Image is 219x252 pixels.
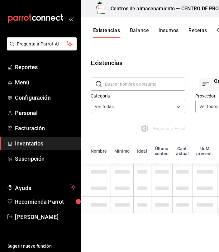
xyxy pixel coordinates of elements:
[7,243,76,250] span: Sugerir nueva función
[159,27,179,38] button: Insumos
[105,78,185,90] input: Buscar nombre de insumo
[69,16,74,21] button: open_drawer_menu
[188,27,207,38] button: Recetas
[95,103,114,110] span: Ver todas
[93,27,120,38] button: Existencias
[155,146,169,156] div: Último conteo
[15,213,76,221] span: [PERSON_NAME]
[199,103,218,110] span: Ver todos
[114,149,130,154] div: Mínimo
[15,183,68,191] span: Ayuda
[15,109,76,117] span: Personal
[176,146,189,156] div: Cant. actual
[4,45,77,52] a: Pregunta a Parrot AI
[15,155,76,163] span: Suscripción
[196,146,213,156] div: UdM present.
[15,124,76,132] span: Facturación
[15,139,76,148] span: Inventarios
[15,63,76,71] span: Reportes
[15,78,76,87] span: Menú
[130,27,149,38] button: Balance
[137,149,147,154] div: Ideal
[91,94,185,98] label: Categoría
[91,58,122,68] div: Existencias
[91,149,107,154] div: Nombre
[15,197,76,206] span: Recomienda Parrot
[17,41,67,47] span: Pregunta a Parrot AI
[7,37,77,50] button: Pregunta a Parrot AI
[15,93,76,102] span: Configuración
